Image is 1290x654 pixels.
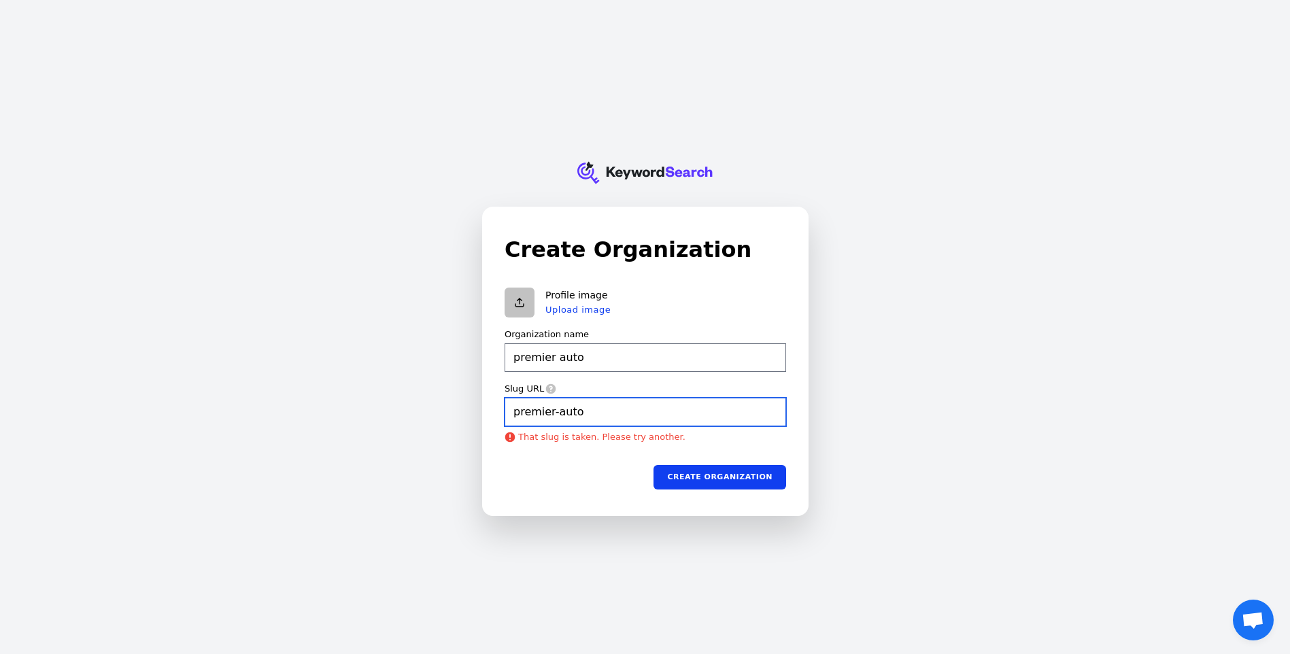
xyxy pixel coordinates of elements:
[544,383,556,394] span: A slug is a human-readable ID that must be unique. It’s often used in URLs.
[654,464,786,489] button: Create organization
[505,288,534,317] button: Upload organization logo
[545,304,611,315] button: Upload image
[505,431,685,442] p: That slug is taken. Please try another.
[545,290,611,302] p: Profile image
[505,328,589,341] label: Organization name
[505,383,544,395] label: Slug URL
[505,233,786,266] h1: Create Organization
[1233,600,1274,640] a: Open chat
